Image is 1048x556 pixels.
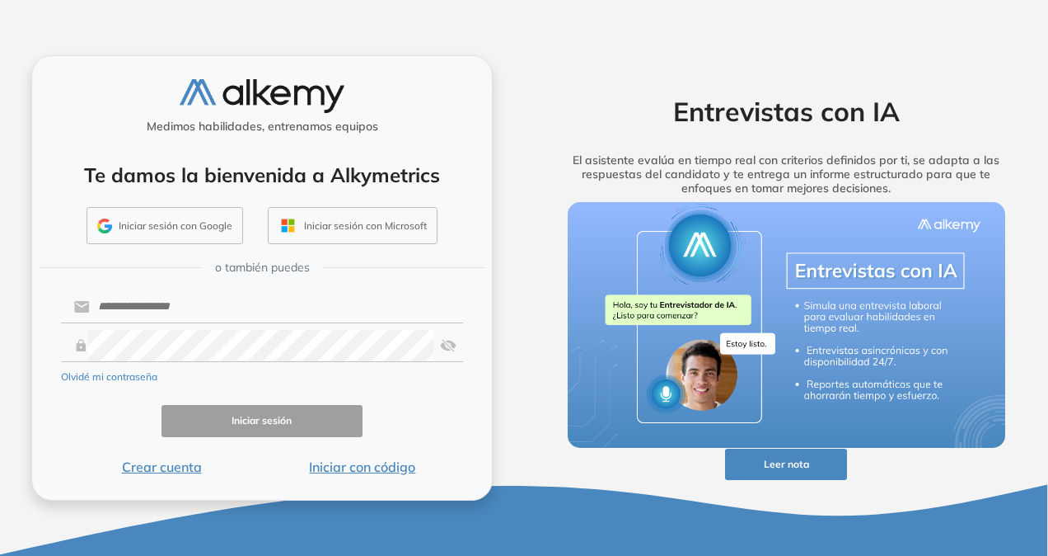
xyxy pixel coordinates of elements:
[725,449,847,481] button: Leer nota
[215,259,310,276] span: o también puedes
[262,457,463,477] button: Iniciar con código
[568,202,1005,449] img: img-more-info
[39,120,485,134] h5: Medimos habilidades, entrenamos equipos
[278,216,297,235] img: OUTLOOK_ICON
[543,153,1029,195] h5: El asistente evalúa en tiempo real con criterios definidos por ti, se adapta a las respuestas del...
[87,207,243,245] button: Iniciar sesión con Google
[54,163,470,187] h4: Te damos la bienvenida a Alkymetrics
[97,219,112,233] img: GMAIL_ICON
[161,405,363,437] button: Iniciar sesión
[61,370,157,384] button: Olvidé mi contraseña
[180,79,344,113] img: logo-alkemy
[61,457,262,477] button: Crear cuenta
[268,207,437,245] button: Iniciar sesión con Microsoft
[543,96,1029,127] h2: Entrevistas con IA
[440,330,456,361] img: asd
